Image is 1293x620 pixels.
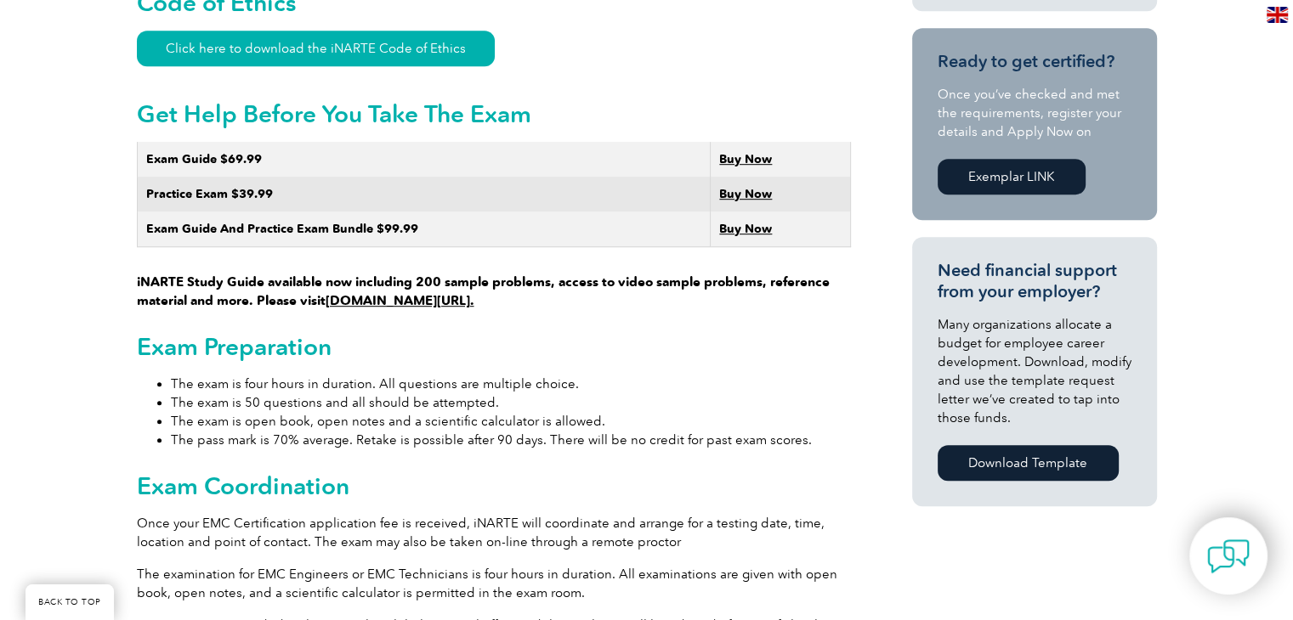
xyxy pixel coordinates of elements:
a: Buy Now [719,222,772,236]
h3: Need financial support from your employer? [938,260,1131,302]
a: BACK TO TOP [26,584,114,620]
a: Buy Now [719,152,772,166]
p: The examination for EMC Engineers or EMC Technicians is four hours in duration. All examinations ... [137,565,851,602]
img: en [1267,7,1288,23]
li: The pass mark is 70% average. Retake is possible after 90 days. There will be no credit for past ... [171,431,851,449]
a: Download Template [938,445,1119,481]
li: The exam is four hours in duration. All questions are multiple choice. [171,375,851,393]
li: The exam is open book, open notes and a scientific calculator is allowed. [171,412,851,431]
a: Exemplar LINK [938,159,1086,194]
li: The exam is 50 questions and all should be attempted. [171,393,851,412]
img: contact-chat.png [1207,535,1250,578]
h2: Exam Preparation [137,333,851,360]
a: Click here to download the iNARTE Code of Ethics [137,31,495,66]
strong: Exam Guide $69.99 [146,152,262,166]
a: Buy Now [719,187,772,201]
p: Many organizations allocate a budget for employee career development. Download, modify and use th... [938,315,1131,427]
strong: iNARTE Study Guide available now including 200 sample problems, access to video sample problems, ... [137,274,830,308]
h3: Ready to get certified? [938,51,1131,72]
h2: Get Help Before You Take The Exam [137,100,851,127]
strong: Exam Guide And Practice Exam Bundle $99.99 [146,222,418,236]
strong: Practice Exam $39.99 [146,187,273,201]
a: [DOMAIN_NAME][URL]. [326,293,474,308]
h2: Exam Coordination [137,472,851,499]
p: Once your EMC Certification application fee is received, iNARTE will coordinate and arrange for a... [137,514,851,551]
p: Once you’ve checked and met the requirements, register your details and Apply Now on [938,85,1131,141]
